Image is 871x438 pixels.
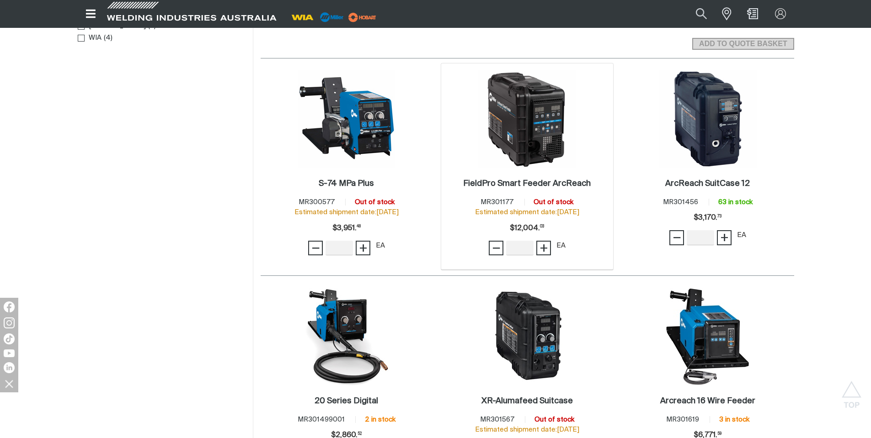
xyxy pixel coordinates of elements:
h2: 20 Series Digital [315,397,378,405]
img: 20 Series Digital [298,288,395,385]
a: XR-Alumafeed Suitcase [481,396,573,406]
a: Arcreach 16 Wire Feeder [660,396,755,406]
span: + [359,240,368,256]
span: 2 in stock [365,416,395,423]
sup: 03 [540,225,544,228]
span: MR301177 [481,199,513,206]
span: MR301619 [666,416,699,423]
a: S-74 MPa Plus [319,179,374,189]
div: EA [737,230,746,241]
img: XR-Alumafeed Suitcase [478,288,576,385]
a: miller [346,14,379,21]
img: Instagram [4,317,15,328]
a: 20 Series Digital [315,396,378,406]
span: MR301567 [480,416,514,423]
span: Estimated shipment date: [DATE] [475,426,579,433]
button: Search products [686,4,717,24]
img: TikTok [4,333,15,344]
h2: S-74 MPa Plus [319,179,374,188]
img: hide socials [1,376,17,391]
sup: 73 [717,215,721,218]
sup: 48 [357,225,361,228]
a: FieldPro Smart Feeder ArcReach [463,179,591,189]
span: − [673,230,681,245]
div: EA [376,241,385,251]
span: Out of stock [534,199,573,206]
img: LinkedIn [4,362,15,373]
div: Price [694,209,721,227]
span: $3,170. [694,209,721,227]
span: − [492,240,501,256]
img: YouTube [4,349,15,357]
div: EA [556,241,566,251]
span: ( 4 ) [104,33,112,43]
ul: Brand [78,20,245,44]
span: $3,951. [332,219,361,237]
img: S-74 MPa Plus [298,70,395,168]
h2: XR-Alumafeed Suitcase [481,397,573,405]
span: MR301499001 [298,416,345,423]
span: MR301456 [663,199,698,206]
span: WIA [89,33,102,43]
span: Out of stock [534,416,574,423]
img: FieldPro Smart Feeder ArcReach [478,70,576,168]
a: WIA [78,32,102,44]
span: Out of stock [355,199,395,206]
span: − [311,240,320,256]
img: ArcReach SuitCase 12 [659,70,757,168]
button: Add selected products to the shopping cart [692,38,794,50]
section: Add to cart control [261,27,794,53]
span: + [540,240,548,256]
span: + [720,230,729,245]
img: Arcreach 16 Wire Feeder [659,288,757,385]
span: MR300577 [299,199,335,206]
span: ADD TO QUOTE BASKET [693,38,793,50]
h2: Arcreach 16 Wire Feeder [660,397,755,405]
span: 3 in stock [719,416,749,423]
span: Estimated shipment date: [DATE] [475,209,579,216]
a: ArcReach SuitCase 12 [665,179,750,189]
a: Shopping cart (0 product(s)) [745,8,760,19]
div: Price [332,219,361,237]
span: 63 in stock [718,199,753,206]
h2: ArcReach SuitCase 12 [665,179,750,188]
span: $12,004. [510,219,544,237]
div: Price [510,219,544,237]
button: Scroll to top [841,381,862,401]
input: Product name or item number... [674,4,717,24]
h2: FieldPro Smart Feeder ArcReach [463,179,591,188]
sup: 52 [358,432,362,436]
span: Estimated shipment date: [DATE] [294,209,399,216]
img: Facebook [4,301,15,312]
sup: 59 [717,432,721,436]
img: miller [346,11,379,24]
